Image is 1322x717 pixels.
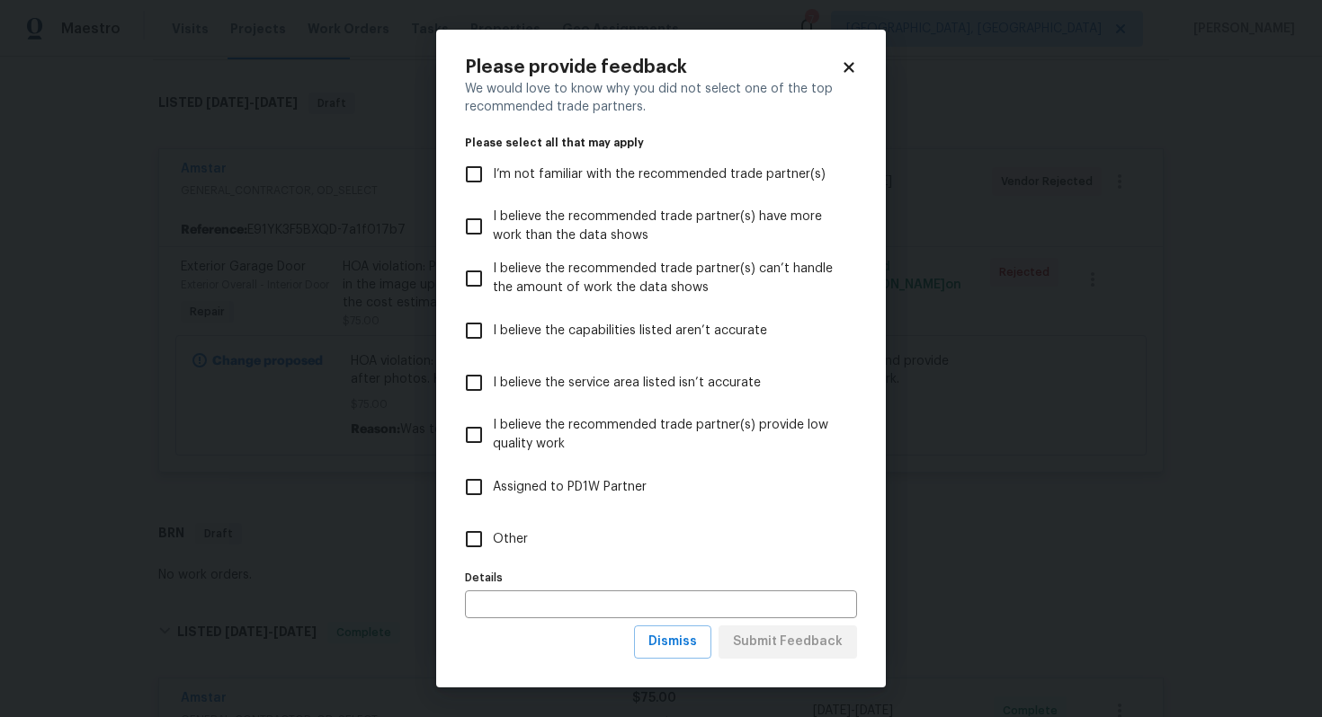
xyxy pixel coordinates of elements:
span: Dismiss [648,631,697,653]
span: I believe the recommended trade partner(s) have more work than the data shows [493,208,843,245]
span: I believe the recommended trade partner(s) provide low quality work [493,416,843,454]
span: Assigned to PD1W Partner [493,478,647,497]
span: I believe the service area listed isn’t accurate [493,374,761,393]
span: I believe the capabilities listed aren’t accurate [493,322,767,341]
h2: Please provide feedback [465,58,841,76]
span: Other [493,530,528,549]
div: We would love to know why you did not select one of the top recommended trade partners. [465,80,857,116]
span: I’m not familiar with the recommended trade partner(s) [493,165,826,184]
label: Details [465,572,857,583]
button: Dismiss [634,625,711,659]
legend: Please select all that may apply [465,137,857,148]
span: I believe the recommended trade partner(s) can’t handle the amount of work the data shows [493,260,843,297]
